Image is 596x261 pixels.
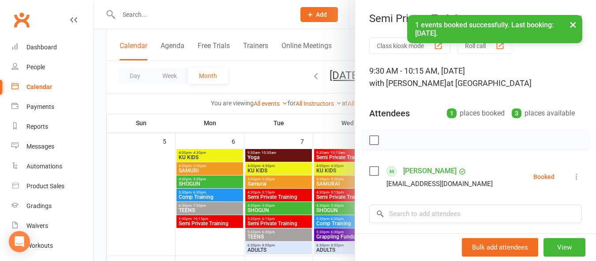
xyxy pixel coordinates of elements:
[26,242,53,249] div: Workouts
[26,163,62,170] div: Automations
[26,123,48,130] div: Reports
[26,143,54,150] div: Messages
[11,9,33,31] a: Clubworx
[512,108,521,118] div: 3
[446,78,532,88] span: at [GEOGRAPHIC_DATA]
[533,174,555,180] div: Booked
[26,103,54,110] div: Payments
[26,83,52,90] div: Calendar
[11,216,93,236] a: Waivers
[407,15,583,43] div: 1 events booked successfully. Last booking: [DATE].
[26,222,48,229] div: Waivers
[11,157,93,176] a: Automations
[462,238,538,257] button: Bulk add attendees
[9,231,30,252] div: Open Intercom Messenger
[369,78,446,88] span: with [PERSON_NAME]
[11,37,93,57] a: Dashboard
[26,202,52,209] div: Gradings
[369,107,410,119] div: Attendees
[447,107,505,119] div: places booked
[11,176,93,196] a: Product Sales
[512,107,575,119] div: places available
[11,97,93,117] a: Payments
[355,12,596,25] div: Semi Private Training
[447,108,457,118] div: 1
[403,164,457,178] a: [PERSON_NAME]
[11,57,93,77] a: People
[386,178,493,190] div: [EMAIL_ADDRESS][DOMAIN_NAME]
[26,63,45,71] div: People
[544,238,585,257] button: View
[565,15,581,34] button: ×
[26,183,64,190] div: Product Sales
[26,44,57,51] div: Dashboard
[11,77,93,97] a: Calendar
[369,65,582,89] div: 9:30 AM - 10:15 AM, [DATE]
[11,196,93,216] a: Gradings
[11,117,93,137] a: Reports
[11,137,93,157] a: Messages
[369,205,582,223] input: Search to add attendees
[11,236,93,256] a: Workouts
